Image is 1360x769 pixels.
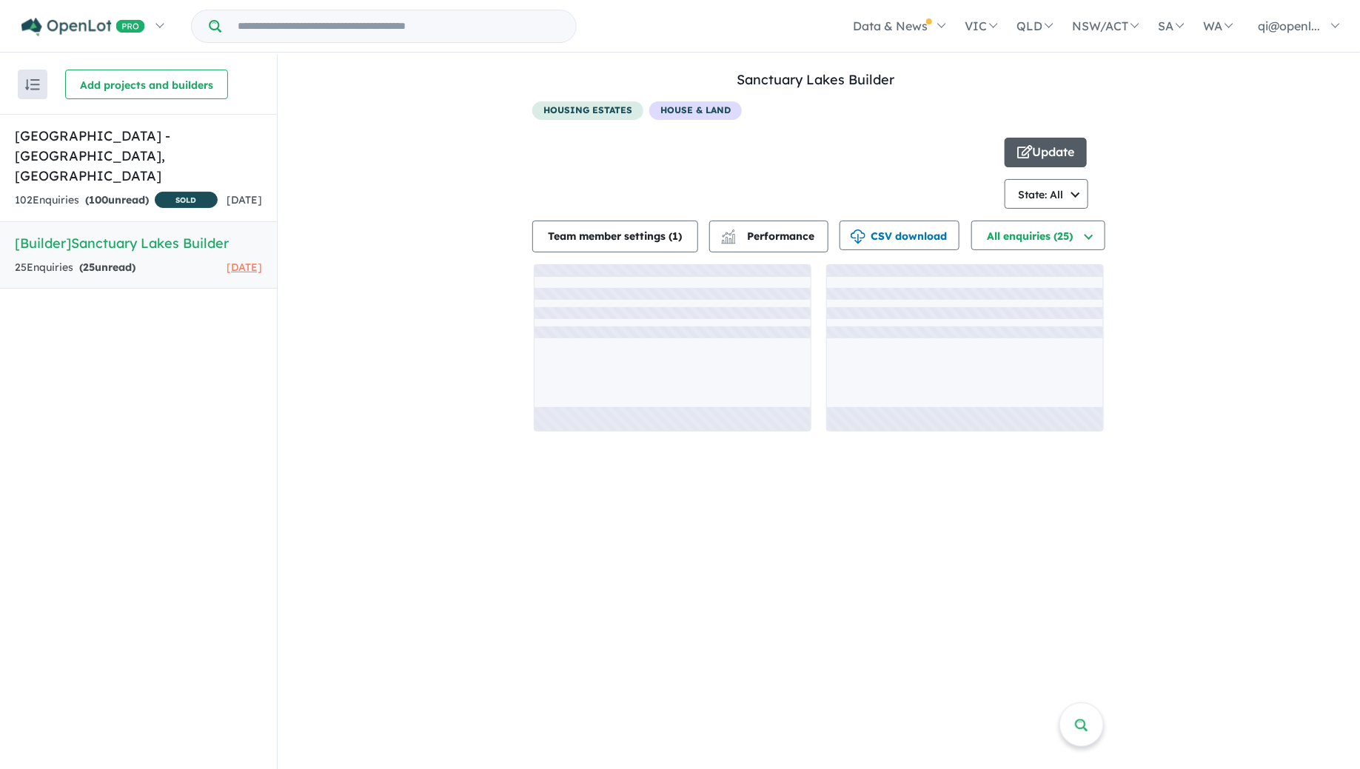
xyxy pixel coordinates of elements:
img: Openlot PRO Logo White [21,18,145,36]
span: 1 [673,229,679,243]
button: State: All [1005,179,1088,209]
a: Sanctuary Lakes Builder [737,71,895,88]
span: housing estates [532,101,643,120]
button: Update [1005,138,1087,167]
button: Add projects and builders [65,70,228,99]
button: CSV download [840,221,959,250]
img: bar-chart.svg [721,234,736,244]
strong: ( unread) [85,193,149,206]
div: 102 Enquir ies [15,192,218,210]
img: download icon [851,229,865,244]
span: 25 [83,261,95,274]
span: [DATE] [227,193,262,206]
img: line-chart.svg [722,229,735,238]
span: [DATE] [227,261,262,274]
h5: [Builder] Sanctuary Lakes Builder [15,233,262,253]
button: Performance [709,221,828,252]
span: 100 [89,193,108,206]
span: SOLD [155,192,218,208]
button: Team member settings (1) [532,221,698,252]
span: House & Land [649,101,742,120]
button: All enquiries (25) [971,221,1105,250]
input: Try estate name, suburb, builder or developer [224,10,573,42]
strong: ( unread) [79,261,135,274]
div: 25 Enquir ies [15,259,135,277]
h5: [GEOGRAPHIC_DATA] - [GEOGRAPHIC_DATA] , [GEOGRAPHIC_DATA] [15,126,262,186]
span: Performance [723,229,814,243]
img: sort.svg [25,79,40,90]
span: qi@openl... [1259,19,1321,33]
